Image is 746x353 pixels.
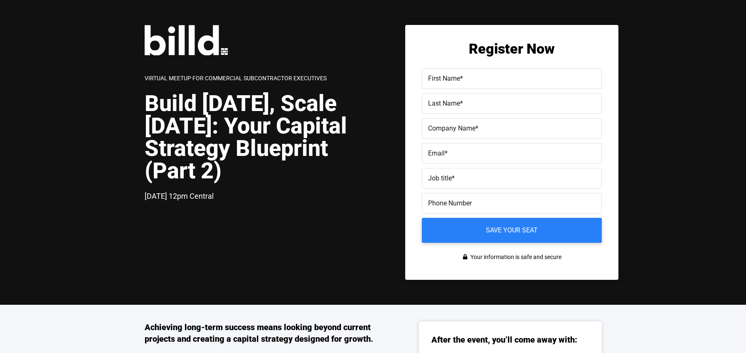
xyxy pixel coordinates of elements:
[145,321,373,345] h3: Achieving long-term success means looking beyond current projects and creating a capital strategy...
[422,218,602,243] input: Save your seat
[428,124,475,132] span: Company Name
[428,74,460,82] span: First Name
[468,251,561,263] span: Your information is safe and secure
[428,199,472,207] span: Phone Number
[145,92,373,182] h1: Build [DATE], Scale [DATE]: Your Capital Strategy Blueprint (Part 2)
[428,149,445,157] span: Email
[428,99,460,107] span: Last Name
[431,334,589,346] h3: After the event, you’ll come away with:
[422,42,602,56] h2: Register Now
[428,174,452,182] span: Job title
[145,75,327,81] span: Virtual Meetup for Commercial Subcontractor Executives
[145,192,214,200] span: [DATE] 12pm Central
